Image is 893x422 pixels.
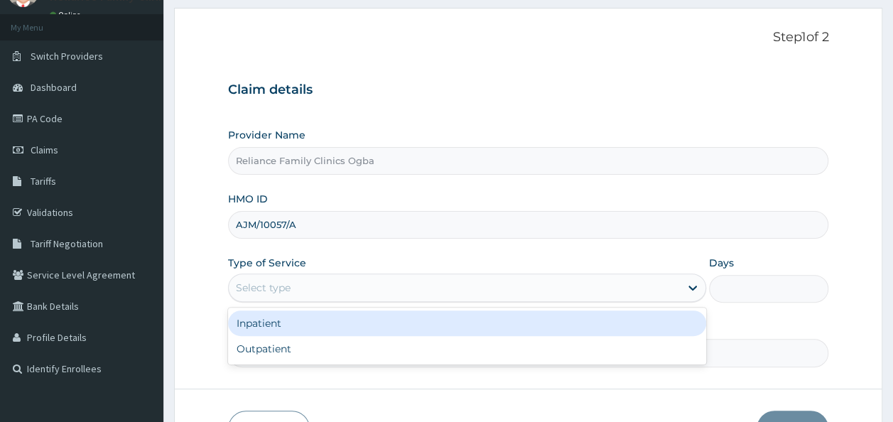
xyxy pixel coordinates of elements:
h3: Claim details [228,82,829,98]
span: Tariffs [31,175,56,188]
label: Type of Service [228,256,306,270]
div: Outpatient [228,336,706,362]
div: Inpatient [228,310,706,336]
label: Provider Name [228,128,305,142]
span: Claims [31,144,58,156]
input: Enter HMO ID [228,211,829,239]
p: Step 1 of 2 [228,30,829,45]
div: Select type [236,281,291,295]
span: Dashboard [31,81,77,94]
span: Switch Providers [31,50,103,63]
a: Online [50,10,84,20]
label: Days [709,256,734,270]
span: Tariff Negotiation [31,237,103,250]
label: HMO ID [228,192,268,206]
